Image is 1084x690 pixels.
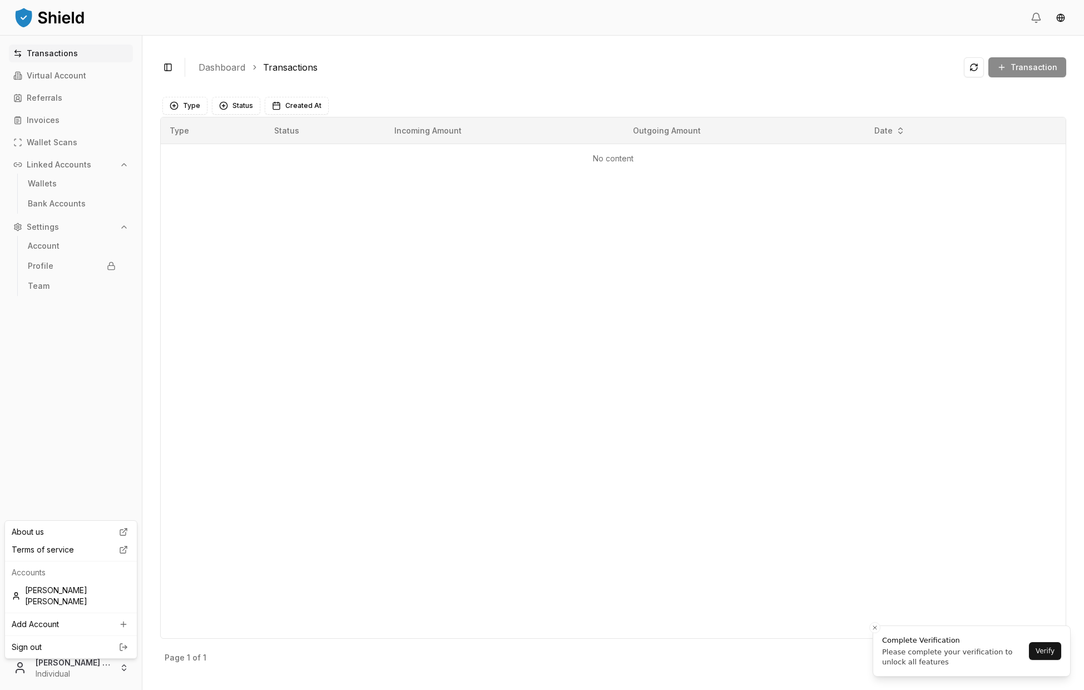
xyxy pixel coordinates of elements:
a: About us [7,523,135,541]
p: Accounts [12,567,130,578]
div: [PERSON_NAME] [PERSON_NAME] [7,581,135,610]
a: Sign out [12,642,130,653]
a: Terms of service [7,541,135,559]
a: Add Account [7,615,135,633]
